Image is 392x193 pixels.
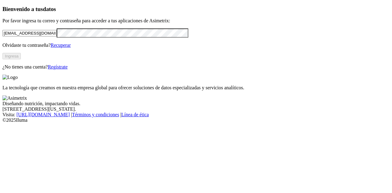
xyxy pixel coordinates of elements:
[51,43,71,48] a: Recuperar
[2,85,390,91] p: La tecnología que creamos en nuestra empresa global para ofrecer soluciones de datos especializad...
[2,112,390,117] div: Visita : | |
[121,112,149,117] a: Línea de ética
[2,95,27,101] img: Asimetrix
[17,112,70,117] a: [URL][DOMAIN_NAME]
[48,64,68,69] a: Regístrate
[72,112,119,117] a: Términos y condiciones
[2,101,390,106] div: Diseñando nutrición, impactando vidas.
[2,43,390,48] p: Olvidaste tu contraseña?
[2,6,390,13] h3: Bienvenido a tus
[2,30,57,36] input: Tu correo
[2,106,390,112] div: [STREET_ADDRESS][US_STATE].
[2,64,390,70] p: ¿No tienes una cuenta?
[43,6,56,12] span: datos
[2,75,18,80] img: Logo
[2,117,390,123] div: © 2025 Iluma
[2,18,390,24] p: Por favor ingresa tu correo y contraseña para acceder a tus aplicaciones de Asimetrix:
[2,53,21,59] button: Ingresa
